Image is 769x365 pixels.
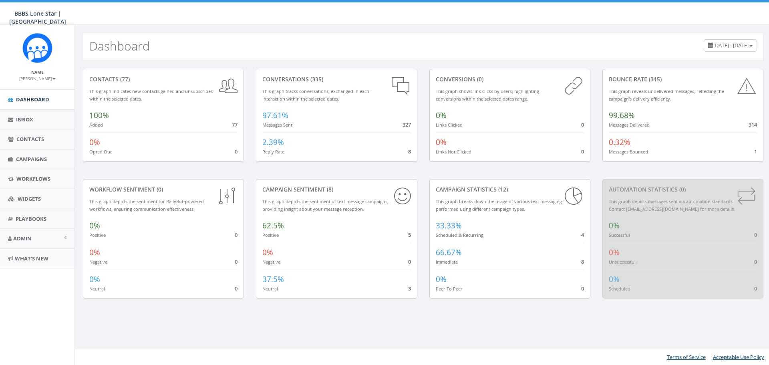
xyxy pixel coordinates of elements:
small: Negative [262,259,280,265]
small: This graph reveals undelivered messages, reflecting the campaign's delivery efficiency. [609,88,724,102]
span: Inbox [16,116,33,123]
span: 0% [609,247,620,258]
span: 4 [581,231,584,238]
span: Dashboard [16,96,49,103]
small: This graph breaks down the usage of various text messaging performed using different campaign types. [436,198,562,212]
small: This graph shows link clicks by users, highlighting conversions within the selected dates range. [436,88,539,102]
small: This graph indicates new contacts gained and unsubscribes within the selected dates. [89,88,213,102]
small: Positive [89,232,106,238]
span: Admin [13,235,32,242]
span: (8) [325,186,333,193]
span: 0% [436,110,447,121]
small: Messages Delivered [609,122,650,128]
span: (0) [155,186,163,193]
span: 0 [235,231,238,238]
small: This graph depicts messages sent via automation standards. Contact [EMAIL_ADDRESS][DOMAIN_NAME] f... [609,198,735,212]
span: [DATE] - [DATE] [713,42,749,49]
span: 99.68% [609,110,635,121]
span: 66.67% [436,247,462,258]
small: Neutral [262,286,278,292]
span: 0 [235,148,238,155]
small: Messages Bounced [609,149,648,155]
span: BBBS Lone Star | [GEOGRAPHIC_DATA] [9,10,66,25]
span: 0 [581,121,584,128]
span: 0% [89,247,100,258]
span: 97.61% [262,110,288,121]
span: 327 [403,121,411,128]
span: What's New [15,255,48,262]
small: Reply Rate [262,149,284,155]
small: Successful [609,232,630,238]
small: This graph depicts the sentiment for RallyBot-powered workflows, ensuring communication effective... [89,198,204,212]
span: Workflows [16,175,50,182]
span: 0% [609,274,620,284]
span: (77) [119,75,130,83]
small: Name [31,69,44,75]
small: [PERSON_NAME] [19,76,56,81]
small: Added [89,122,103,128]
img: Rally_Corp_Icon_1.png [22,33,52,63]
a: Terms of Service [667,353,706,361]
span: (0) [678,186,686,193]
span: 0% [609,220,620,231]
div: Campaign Sentiment [262,186,411,194]
small: Links Clicked [436,122,463,128]
div: Campaign Statistics [436,186,584,194]
span: 0% [436,137,447,147]
span: Campaigns [16,155,47,163]
span: 0% [89,137,100,147]
span: 8 [581,258,584,265]
span: 77 [232,121,238,128]
span: 314 [749,121,757,128]
div: Bounce Rate [609,75,757,83]
span: 0 [581,285,584,292]
small: Peer To Peer [436,286,463,292]
small: Links Not Clicked [436,149,471,155]
span: (12) [497,186,508,193]
small: Immediate [436,259,458,265]
span: (335) [309,75,323,83]
span: 0 [754,258,757,265]
span: 3 [408,285,411,292]
span: 0 [235,285,238,292]
a: Acceptable Use Policy [713,353,764,361]
span: 8 [408,148,411,155]
small: Neutral [89,286,105,292]
small: Messages Sent [262,122,292,128]
span: 0% [89,220,100,231]
span: 0% [262,247,273,258]
span: (315) [647,75,662,83]
div: Workflow Sentiment [89,186,238,194]
small: Positive [262,232,279,238]
span: 2.39% [262,137,284,147]
span: 62.5% [262,220,284,231]
span: Contacts [16,135,44,143]
span: 0 [754,285,757,292]
a: [PERSON_NAME] [19,75,56,82]
span: 0 [754,231,757,238]
small: Opted Out [89,149,112,155]
small: This graph tracks conversations, exchanged in each interaction within the selected dates. [262,88,369,102]
small: Negative [89,259,107,265]
small: Scheduled & Recurring [436,232,483,238]
span: 0 [408,258,411,265]
div: conversations [262,75,411,83]
div: Automation Statistics [609,186,757,194]
h2: Dashboard [89,39,150,52]
span: Widgets [18,195,41,202]
span: 5 [408,231,411,238]
span: 0 [581,148,584,155]
span: 0.32% [609,137,630,147]
div: contacts [89,75,238,83]
span: (0) [475,75,483,83]
span: 33.33% [436,220,462,231]
span: 100% [89,110,109,121]
small: This graph depicts the sentiment of text message campaigns, providing insight about your message ... [262,198,389,212]
span: 0% [436,274,447,284]
span: 1 [754,148,757,155]
div: conversions [436,75,584,83]
small: Unsuccessful [609,259,636,265]
span: 0% [89,274,100,284]
span: Playbooks [16,215,46,222]
span: 37.5% [262,274,284,284]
